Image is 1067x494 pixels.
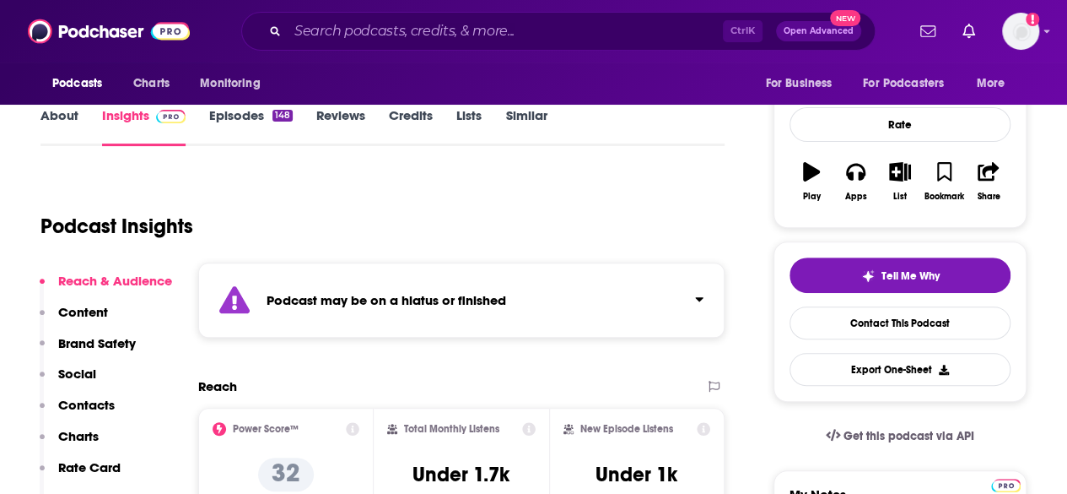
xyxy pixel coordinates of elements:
[288,18,723,45] input: Search podcasts, credits, & more...
[784,27,854,35] span: Open Advanced
[991,479,1021,492] img: Podchaser Pro
[58,428,99,444] p: Charts
[843,429,974,443] span: Get this podcast via API
[861,269,875,283] img: tell me why sparkle
[789,353,1010,386] button: Export One-Sheet
[723,20,763,42] span: Ctrl K
[1002,13,1039,50] button: Show profile menu
[505,107,547,146] a: Similar
[789,151,833,212] button: Play
[40,68,124,100] button: open menu
[40,335,136,366] button: Brand Safety
[789,258,1010,293] button: tell me why sparkleTell Me Why
[1026,13,1039,26] svg: Add a profile image
[991,476,1021,492] a: Pro website
[233,423,299,435] h2: Power Score™
[753,68,853,100] button: open menu
[878,151,922,212] button: List
[40,214,193,239] h1: Podcast Insights
[803,192,821,202] div: Play
[833,151,877,212] button: Apps
[412,462,509,487] h3: Under 1.7k
[812,415,988,457] a: Get this podcast via API
[267,292,506,308] strong: Podcast may be on a hiatus or finished
[789,307,1010,339] a: Contact This Podcast
[156,110,186,123] img: Podchaser Pro
[913,17,942,46] a: Show notifications dropdown
[852,68,968,100] button: open menu
[389,107,433,146] a: Credits
[40,366,96,397] button: Social
[922,151,966,212] button: Bookmark
[198,378,237,394] h2: Reach
[863,72,944,95] span: For Podcasters
[789,107,1010,142] div: Rate
[241,12,876,51] div: Search podcasts, credits, & more...
[830,10,860,26] span: New
[956,17,982,46] a: Show notifications dropdown
[209,107,293,146] a: Episodes148
[1002,13,1039,50] img: User Profile
[40,428,99,459] button: Charts
[977,72,1005,95] span: More
[580,423,673,435] h2: New Episode Listens
[40,273,172,304] button: Reach & Audience
[40,107,78,146] a: About
[924,192,964,202] div: Bookmark
[404,423,499,435] h2: Total Monthly Listens
[845,192,867,202] div: Apps
[881,269,940,283] span: Tell Me Why
[58,366,96,382] p: Social
[188,68,282,100] button: open menu
[133,72,170,95] span: Charts
[765,72,832,95] span: For Business
[58,304,108,320] p: Content
[198,263,725,338] section: Click to expand status details
[52,72,102,95] span: Podcasts
[122,68,180,100] a: Charts
[977,192,1000,202] div: Share
[40,304,108,335] button: Content
[967,151,1010,212] button: Share
[58,335,136,351] p: Brand Safety
[595,462,677,487] h3: Under 1k
[40,397,115,428] button: Contacts
[102,107,186,146] a: InsightsPodchaser Pro
[58,397,115,413] p: Contacts
[200,72,260,95] span: Monitoring
[40,459,121,491] button: Rate Card
[58,273,172,289] p: Reach & Audience
[28,15,190,47] img: Podchaser - Follow, Share and Rate Podcasts
[272,110,293,122] div: 148
[456,107,482,146] a: Lists
[316,107,365,146] a: Reviews
[58,459,121,475] p: Rate Card
[965,68,1027,100] button: open menu
[776,21,861,41] button: Open AdvancedNew
[893,192,907,202] div: List
[258,458,314,491] p: 32
[1002,13,1039,50] span: Logged in as MattieVG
